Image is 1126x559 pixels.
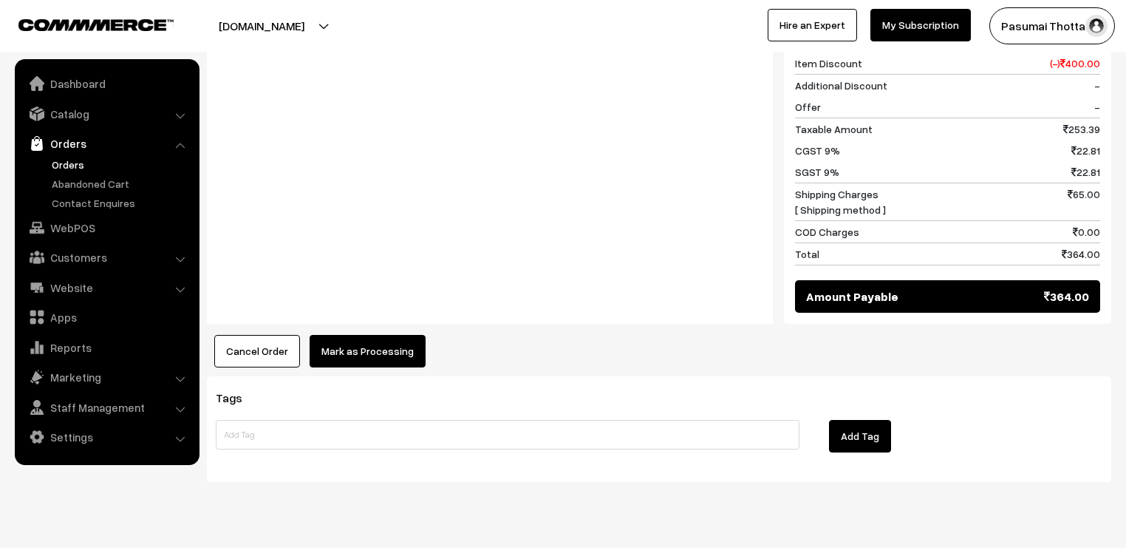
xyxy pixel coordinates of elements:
a: Contact Enquires [48,195,194,211]
img: user [1085,15,1108,37]
a: Catalog [18,101,194,127]
span: Item Discount [795,55,862,71]
span: SGST 9% [795,164,839,180]
button: [DOMAIN_NAME] [167,7,356,44]
button: Add Tag [829,420,891,453]
span: 0.00 [1073,224,1100,240]
img: COMMMERCE [18,19,174,30]
a: Abandoned Cart [48,176,194,192]
a: Staff Management [18,394,194,421]
span: Total [795,246,819,262]
a: Hire an Expert [768,9,857,41]
a: COMMMERCE [18,15,148,33]
a: Website [18,274,194,301]
a: Dashboard [18,70,194,97]
span: Offer [795,99,821,115]
button: Cancel Order [214,335,300,367]
button: Pasumai Thotta… [989,7,1115,44]
span: - [1094,99,1100,115]
a: Customers [18,244,194,271]
span: 253.39 [1063,121,1100,137]
span: Additional Discount [795,78,887,93]
span: - [1094,78,1100,93]
span: 65.00 [1068,186,1100,217]
span: Tags [216,390,260,405]
span: 364.00 [1062,246,1100,262]
span: Taxable Amount [795,121,873,137]
input: Add Tag [216,420,799,450]
a: Marketing [18,364,194,390]
span: 364.00 [1044,288,1089,305]
button: Mark as Processing [310,335,426,367]
span: CGST 9% [795,143,840,158]
span: COD Charges [795,224,859,240]
span: 22.81 [1071,164,1100,180]
a: Orders [48,157,194,172]
span: (-) 400.00 [1050,55,1100,71]
span: Amount Payable [806,288,898,305]
a: Reports [18,334,194,361]
a: Settings [18,424,194,450]
a: My Subscription [870,9,971,41]
span: 22.81 [1071,143,1100,158]
a: WebPOS [18,214,194,241]
a: Orders [18,130,194,157]
span: Shipping Charges [ Shipping method ] [795,186,886,217]
a: Apps [18,304,194,331]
